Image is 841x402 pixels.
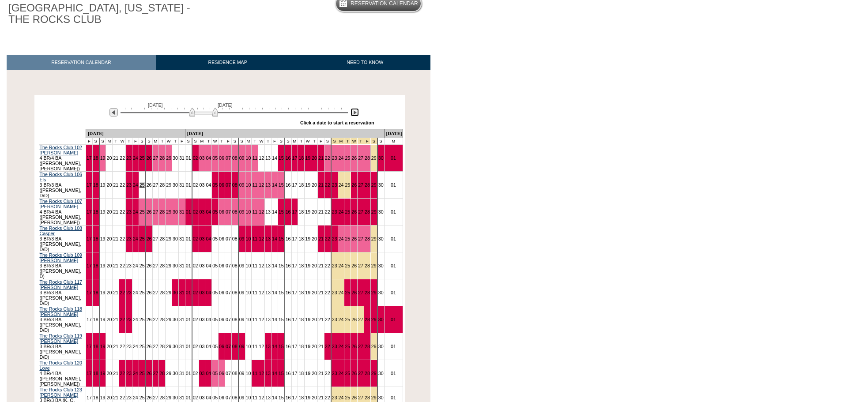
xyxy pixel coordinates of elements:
a: 27 [153,263,158,268]
a: 26 [147,290,152,295]
a: 09 [239,236,245,241]
a: 19 [100,182,106,188]
a: 26 [147,155,152,161]
a: 02 [193,209,198,214]
a: 07 [226,290,231,295]
a: 11 [252,155,257,161]
a: RESIDENCE MAP [156,55,300,70]
a: The Rocks Club 108 Casper [40,225,83,236]
a: 18 [93,263,98,268]
a: 13 [265,182,271,188]
a: 28 [159,209,165,214]
a: 23 [126,209,132,214]
a: 18 [93,155,98,161]
a: 15 [279,155,284,161]
a: 18 [93,236,98,241]
a: 30 [173,290,178,295]
a: 26 [147,182,152,188]
a: 11 [252,236,257,241]
a: 10 [246,236,251,241]
a: 16 [286,263,291,268]
a: 19 [100,263,106,268]
a: 13 [265,263,271,268]
a: 23 [126,263,132,268]
a: 30 [378,236,384,241]
a: 31 [179,155,185,161]
a: 03 [200,155,205,161]
a: 17 [87,263,92,268]
a: 18 [93,182,98,188]
a: 18 [298,209,304,214]
a: 20 [312,263,317,268]
a: 30 [173,263,178,268]
a: 31 [179,236,185,241]
a: 01 [391,182,396,188]
a: 17 [87,317,92,322]
a: 22 [120,263,125,268]
a: 06 [219,155,224,161]
h5: Reservation Calendar [351,1,418,7]
a: 07 [226,182,231,188]
a: 07 [226,263,231,268]
a: 19 [305,155,310,161]
a: 06 [219,236,224,241]
a: 17 [292,209,298,214]
a: 30 [378,290,384,295]
a: 19 [100,290,106,295]
a: 20 [106,317,112,322]
a: 05 [212,155,218,161]
a: 24 [133,182,138,188]
a: The Rocks Club 118 [PERSON_NAME] [40,306,83,317]
a: RESERVATION CALENDAR [7,55,156,70]
a: 26 [147,236,152,241]
a: 23 [332,263,337,268]
a: 10 [246,209,251,214]
a: 31 [179,263,185,268]
a: 08 [232,236,238,241]
a: 09 [239,290,245,295]
a: 22 [325,209,330,214]
a: 18 [93,290,98,295]
a: 19 [305,182,310,188]
a: 01 [391,209,396,214]
a: 21 [113,236,118,241]
a: 01 [391,155,396,161]
a: 21 [318,236,324,241]
a: 24 [133,209,138,214]
a: 23 [332,236,337,241]
a: 10 [246,290,251,295]
a: 21 [113,290,118,295]
a: 29 [371,182,377,188]
a: 18 [298,290,304,295]
a: 25 [140,317,145,322]
a: 17 [87,209,92,214]
a: 19 [100,317,106,322]
a: 28 [159,290,165,295]
a: 04 [206,155,211,161]
a: 09 [239,155,245,161]
a: 28 [365,209,370,214]
a: 25 [140,209,145,214]
a: 25 [345,236,350,241]
a: The Rocks Club 102 [PERSON_NAME] [40,145,83,155]
a: 17 [292,182,298,188]
a: 19 [100,155,106,161]
a: 08 [232,263,238,268]
a: 11 [252,290,257,295]
a: 13 [265,209,271,214]
a: 04 [206,290,211,295]
a: 20 [312,290,317,295]
a: 20 [312,155,317,161]
a: 21 [113,263,118,268]
a: 17 [292,263,298,268]
a: 07 [226,236,231,241]
a: 25 [345,290,350,295]
a: 20 [312,209,317,214]
a: 29 [166,155,171,161]
a: 29 [371,263,377,268]
a: The Rocks Club 117 [PERSON_NAME] [40,279,83,290]
a: 18 [298,236,304,241]
a: 25 [140,290,145,295]
a: 08 [232,182,238,188]
a: 25 [345,182,350,188]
